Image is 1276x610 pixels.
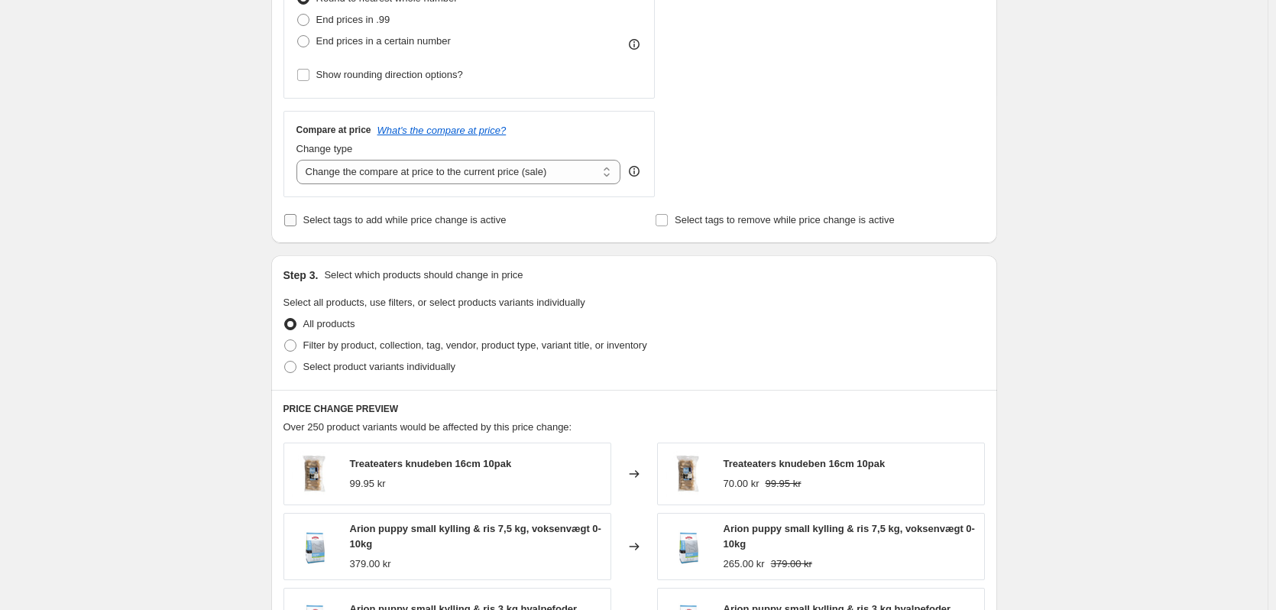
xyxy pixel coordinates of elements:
div: 99.95 kr [350,476,386,492]
h2: Step 3. [283,268,319,283]
img: 20216_treateaters_knotted_bone_16cm_10pcs_webb_80x.jpg [292,451,338,497]
span: End prices in a certain number [316,35,451,47]
img: 105500_Arion_PUPPY_SMALLCHICKENRICE7_5KG_80x.png [292,524,338,569]
div: help [627,164,642,179]
img: 105500_Arion_PUPPY_SMALLCHICKENRICE7_5KG_80x.png [666,524,711,569]
span: Over 250 product variants would be affected by this price change: [283,421,572,433]
span: All products [303,318,355,329]
span: Show rounding direction options? [316,69,463,80]
strike: 99.95 kr [765,476,801,492]
p: Select which products should change in price [324,268,523,283]
span: Select all products, use filters, or select products variants individually [283,297,585,308]
strike: 379.00 kr [771,556,812,572]
button: What's the compare at price? [377,125,507,136]
div: 70.00 kr [724,476,759,492]
span: Change type [296,143,353,154]
div: 379.00 kr [350,556,391,572]
span: End prices in .99 [316,14,390,25]
span: Select tags to remove while price change is active [675,214,895,226]
span: Select product variants individually [303,361,455,372]
span: Treateaters knudeben 16cm 10pak [350,458,512,469]
span: Arion puppy small kylling & ris 7,5 kg, voksenvægt 0-10kg [350,523,601,550]
div: 265.00 kr [724,556,765,572]
img: 20216_treateaters_knotted_bone_16cm_10pcs_webb_80x.jpg [666,451,711,497]
span: Filter by product, collection, tag, vendor, product type, variant title, or inventory [303,339,647,351]
span: Treateaters knudeben 16cm 10pak [724,458,886,469]
h3: Compare at price [296,124,371,136]
span: Arion puppy small kylling & ris 7,5 kg, voksenvægt 0-10kg [724,523,975,550]
span: Select tags to add while price change is active [303,214,507,226]
h6: PRICE CHANGE PREVIEW [283,403,985,415]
